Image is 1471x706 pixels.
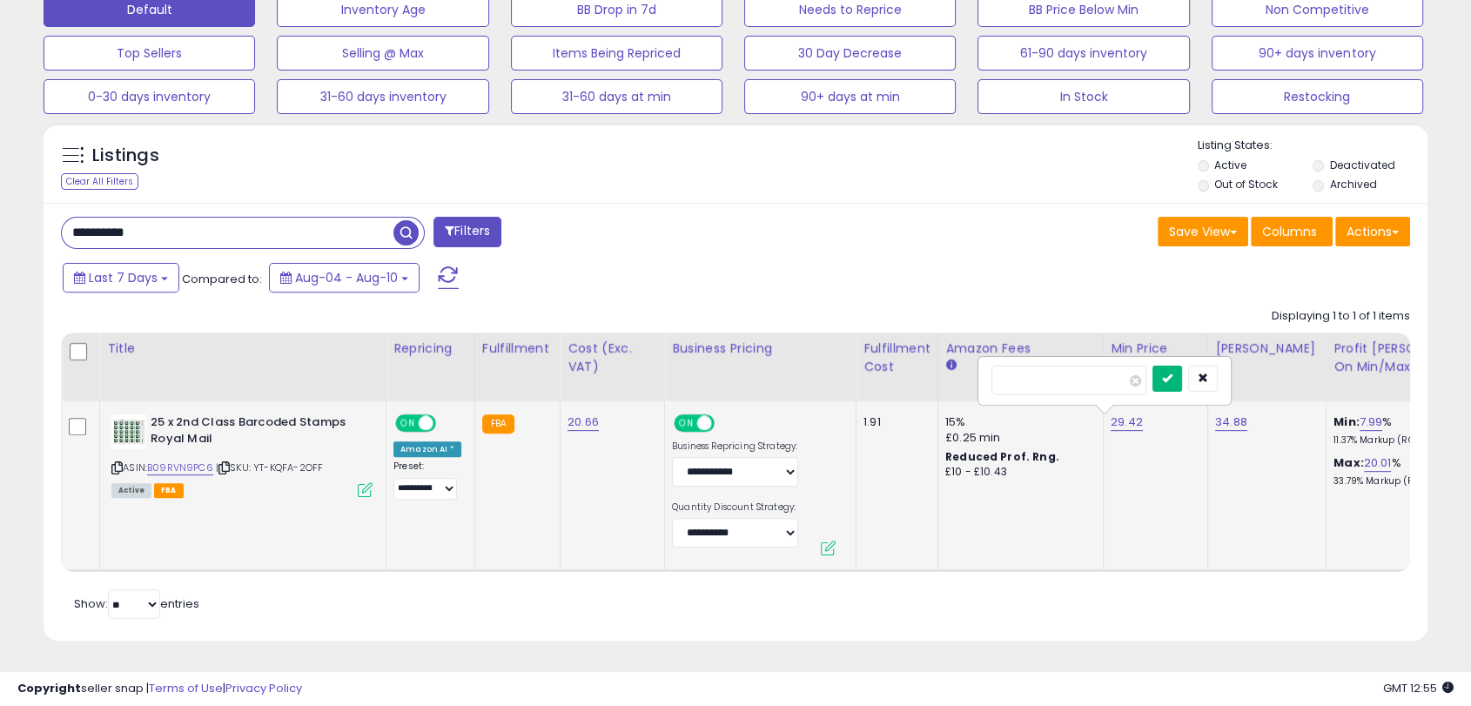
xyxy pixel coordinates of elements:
span: ON [675,416,697,431]
span: OFF [433,416,461,431]
div: Clear All Filters [61,173,138,190]
label: Deactivated [1330,158,1395,172]
div: seller snap | | [17,681,302,697]
button: 0-30 days inventory [44,79,255,114]
a: Privacy Policy [225,680,302,696]
p: Listing States: [1198,138,1427,154]
span: Compared to: [182,271,262,287]
div: Displaying 1 to 1 of 1 items [1272,308,1410,325]
span: Last 7 Days [89,269,158,286]
div: ASIN: [111,414,373,495]
span: FBA [154,483,184,498]
strong: Copyright [17,680,81,696]
span: | SKU: YT-KQFA-2OFF [216,461,323,474]
button: Actions [1335,217,1410,246]
b: Max: [1333,454,1364,471]
div: Repricing [393,340,467,358]
div: Min Price [1111,340,1200,358]
a: 20.01 [1364,454,1392,472]
div: Preset: [393,461,461,500]
button: Aug-04 - Aug-10 [269,263,420,292]
div: [PERSON_NAME] [1215,340,1319,358]
div: Amazon Fees [945,340,1096,358]
a: 29.42 [1111,414,1143,431]
button: 30 Day Decrease [744,36,956,71]
div: Cost (Exc. VAT) [568,340,657,376]
a: B09RVN9PC6 [147,461,213,475]
button: Filters [433,217,501,247]
label: Business Repricing Strategy: [672,440,798,453]
label: Quantity Discount Strategy: [672,501,798,514]
a: 7.99 [1360,414,1383,431]
button: 61-90 days inventory [977,36,1189,71]
div: Fulfillment Cost [863,340,930,376]
div: 15% [945,414,1090,430]
button: Last 7 Days [63,263,179,292]
label: Out of Stock [1214,177,1278,192]
button: Save View [1158,217,1248,246]
div: Amazon AI * [393,441,461,457]
button: Restocking [1212,79,1423,114]
b: Min: [1333,414,1360,430]
div: Fulfillment [482,340,553,358]
span: All listings currently available for purchase on Amazon [111,483,151,498]
span: 2025-08-18 12:55 GMT [1383,680,1454,696]
button: 90+ days at min [744,79,956,114]
b: Reduced Prof. Rng. [945,449,1059,464]
label: Archived [1330,177,1377,192]
div: £10 - £10.43 [945,465,1090,480]
button: 31-60 days at min [511,79,722,114]
button: Items Being Repriced [511,36,722,71]
div: Business Pricing [672,340,849,358]
span: OFF [712,416,740,431]
span: Columns [1262,223,1317,240]
button: Columns [1251,217,1333,246]
label: Active [1214,158,1246,172]
span: ON [397,416,419,431]
button: In Stock [977,79,1189,114]
small: Amazon Fees. [945,358,956,373]
button: Top Sellers [44,36,255,71]
a: 34.88 [1215,414,1247,431]
a: Terms of Use [149,680,223,696]
b: 25 x 2nd Class Barcoded Stamps Royal Mail [151,414,362,451]
span: Show: entries [74,595,199,612]
h5: Listings [92,144,159,168]
span: Aug-04 - Aug-10 [295,269,398,286]
small: FBA [482,414,514,434]
div: Title [107,340,379,358]
div: £0.25 min [945,430,1090,446]
button: 31-60 days inventory [277,79,488,114]
img: 51pOHSOIOnL._SL40_.jpg [111,414,146,449]
button: 90+ days inventory [1212,36,1423,71]
button: Selling @ Max [277,36,488,71]
a: 20.66 [568,414,599,431]
div: 1.91 [863,414,924,430]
